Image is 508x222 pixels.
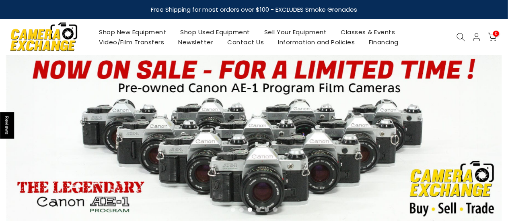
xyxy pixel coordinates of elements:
a: Information and Policies [271,37,362,47]
a: Shop New Equipment [92,27,173,37]
li: Page dot 3 [248,207,252,212]
li: Page dot 2 [239,207,244,212]
a: Contact Us [220,37,271,47]
a: Classes & Events [334,27,402,37]
li: Page dot 4 [256,207,261,212]
a: Video/Film Transfers [92,37,171,47]
a: Newsletter [171,37,220,47]
a: 0 [488,33,497,41]
li: Page dot 6 [273,207,278,212]
li: Page dot 1 [231,207,235,212]
a: Sell Your Equipment [257,27,334,37]
a: Shop Used Equipment [173,27,257,37]
strong: Free Shipping for most orders over $100 - EXCLUDES Smoke Grenades [151,5,357,14]
li: Page dot 5 [265,207,269,212]
a: Financing [362,37,406,47]
span: 0 [493,31,499,37]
